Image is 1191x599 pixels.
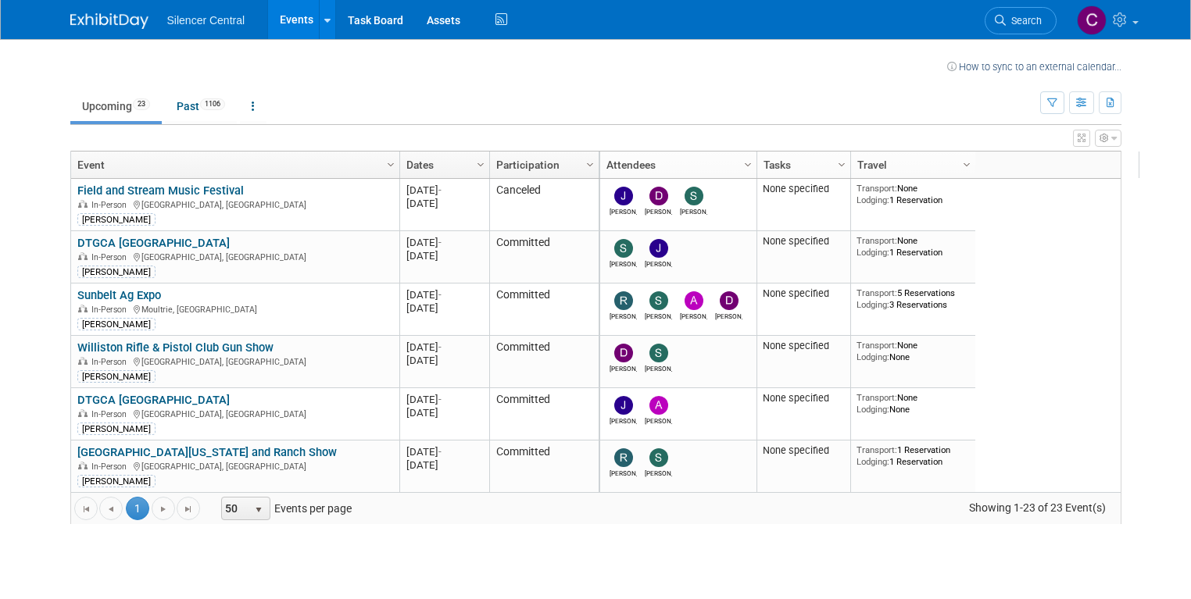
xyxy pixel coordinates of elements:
[77,370,156,383] div: [PERSON_NAME]
[857,299,889,310] span: Lodging:
[77,355,392,368] div: [GEOGRAPHIC_DATA], [GEOGRAPHIC_DATA]
[406,184,482,197] div: [DATE]
[438,394,442,405] span: -
[406,197,482,210] div: [DATE]
[649,344,668,362] img: Steve Phillips
[406,301,482,315] div: [DATE]
[685,291,703,310] img: Andrew Sorenson
[77,236,230,250] a: DTGCA [GEOGRAPHIC_DATA]
[742,159,754,171] span: Column Settings
[77,341,274,355] a: Williston Rifle & Pistol Club Gun Show
[685,187,703,205] img: Steve Phillips
[985,7,1057,34] a: Search
[763,392,844,405] div: None specified
[382,152,399,175] a: Column Settings
[99,497,123,520] a: Go to the previous page
[167,14,245,27] span: Silencer Central
[77,407,392,420] div: [GEOGRAPHIC_DATA], [GEOGRAPHIC_DATA]
[177,497,200,520] a: Go to the last page
[649,187,668,205] img: Dayla Hughes
[406,236,482,249] div: [DATE]
[438,289,442,301] span: -
[77,475,156,487] div: [PERSON_NAME]
[489,388,599,440] td: Committed
[610,310,637,320] div: Rob Young
[406,393,482,406] div: [DATE]
[614,396,633,415] img: Justin Armstrong
[857,392,897,403] span: Transport:
[581,152,599,175] a: Column Settings
[133,98,150,110] span: 23
[74,497,98,520] a: Go to the first page
[763,444,844,457] div: None specified
[606,152,746,178] a: Attendees
[78,462,88,469] img: In-Person Event
[645,205,672,216] div: Dayla Hughes
[91,357,131,367] span: In-Person
[91,409,131,419] span: In-Person
[763,235,844,248] div: None specified
[857,183,897,194] span: Transport:
[680,205,707,216] div: Steve Phillips
[489,440,599,493] td: Committed
[78,305,88,312] img: In-Person Event
[77,184,244,198] a: Field and Stream Music Festival
[182,503,195,515] span: Go to the last page
[77,302,392,316] div: Moultrie, [GEOGRAPHIC_DATA]
[857,444,897,455] span: Transport:
[835,159,848,171] span: Column Settings
[438,446,442,458] span: -
[720,291,739,310] img: Dean Woods
[610,362,637,373] div: Dayla Hughes
[715,310,742,320] div: Dean Woods
[126,497,149,520] span: 1
[91,200,131,210] span: In-Person
[496,152,588,178] a: Participation
[649,291,668,310] img: Sarah Young
[77,266,156,278] div: [PERSON_NAME]
[857,456,889,467] span: Lodging:
[78,409,88,417] img: In-Person Event
[857,404,889,415] span: Lodging:
[763,287,844,300] div: None specified
[680,310,707,320] div: Andrew Sorenson
[77,459,392,472] div: [GEOGRAPHIC_DATA], [GEOGRAPHIC_DATA]
[645,258,672,268] div: Justin Armstrong
[201,497,367,520] span: Events per page
[649,396,668,415] img: Andrew Sorenson
[165,91,237,121] a: Past1106
[80,503,92,515] span: Go to the first page
[77,318,156,330] div: [PERSON_NAME]
[406,406,482,419] div: [DATE]
[857,444,969,467] div: 1 Reservation 1 Reservation
[91,252,131,262] span: In-Person
[857,183,969,205] div: None 1 Reservation
[610,415,637,425] div: Justin Armstrong
[857,235,969,258] div: None 1 Reservation
[472,152,489,175] a: Column Settings
[222,497,249,519] span: 50
[649,239,668,258] img: Justin Armstrong
[763,183,844,195] div: None specified
[649,448,668,467] img: Sarah Young
[645,362,672,373] div: Steve Phillips
[200,98,225,110] span: 1106
[610,205,637,216] div: Justin Armstrong
[954,497,1120,519] span: Showing 1-23 of 23 Event(s)
[77,213,156,226] div: [PERSON_NAME]
[70,91,162,121] a: Upcoming23
[833,152,850,175] a: Column Settings
[489,336,599,388] td: Committed
[960,159,973,171] span: Column Settings
[763,340,844,352] div: None specified
[78,200,88,208] img: In-Person Event
[614,448,633,467] img: Rob Young
[406,354,482,367] div: [DATE]
[78,252,88,260] img: In-Person Event
[958,152,975,175] a: Column Settings
[857,351,889,362] span: Lodging:
[105,503,117,515] span: Go to the previous page
[438,237,442,248] span: -
[610,258,637,268] div: Steve Phillips
[614,344,633,362] img: Dayla Hughes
